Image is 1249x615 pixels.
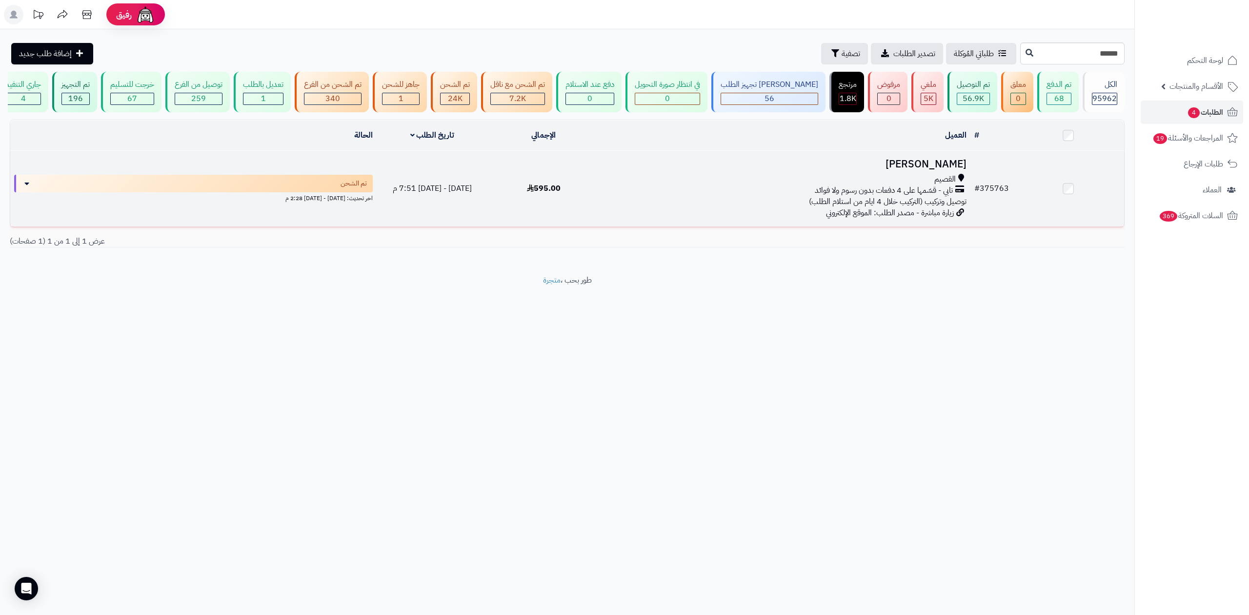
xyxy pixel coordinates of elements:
[410,129,455,141] a: تاريخ الطلب
[14,192,373,203] div: اخر تحديث: [DATE] - [DATE] 2:28 م
[974,183,1009,194] a: #375763
[527,183,561,194] span: 595.00
[566,93,614,104] div: 0
[815,185,953,196] span: تابي - قسّمها على 4 دفعات بدون رسوم ولا فوائد
[1188,107,1200,118] span: 4
[543,274,561,286] a: متجرة
[826,207,954,219] span: زيارة مباشرة - مصدر الطلب: الموقع الإلكتروني
[1092,79,1117,90] div: الكل
[243,79,283,90] div: تعديل بالطلب
[243,93,283,104] div: 1
[383,93,419,104] div: 1
[61,79,90,90] div: تم التجهيز
[1160,211,1177,222] span: 369
[399,93,403,104] span: 1
[304,79,362,90] div: تم الشحن من الفرع
[809,196,967,207] span: توصيل وتركيب (التركيب خلال 4 ايام من استلام الطلب)
[954,48,994,60] span: طلباتي المُوكلة
[999,72,1035,112] a: معلق 0
[490,79,545,90] div: تم الشحن مع ناقل
[624,72,709,112] a: في انتظار صورة التحويل 0
[232,72,293,112] a: تعديل بالطلب 1
[603,159,966,170] h3: [PERSON_NAME]
[934,174,956,185] span: القصيم
[393,183,472,194] span: [DATE] - [DATE] 7:51 م
[821,43,868,64] button: تصفية
[1047,93,1071,104] div: 68
[382,79,420,90] div: جاهز للشحن
[1141,101,1243,124] a: الطلبات4
[587,93,592,104] span: 0
[1047,79,1071,90] div: تم الدفع
[26,5,50,27] a: تحديثات المنصة
[116,9,132,20] span: رفيق
[635,79,700,90] div: في انتظار صورة التحويل
[5,79,41,90] div: جاري التنفيذ
[877,79,900,90] div: مرفوض
[721,93,818,104] div: 56
[1153,133,1167,144] span: 19
[293,72,371,112] a: تم الشحن من الفرع 340
[1141,49,1243,72] a: لوحة التحكم
[68,93,83,104] span: 196
[19,48,72,60] span: إضافة طلب جديد
[1054,93,1064,104] span: 68
[15,577,38,600] div: Open Intercom Messenger
[1187,105,1223,119] span: الطلبات
[827,72,866,112] a: مرتجع 1.8K
[721,79,818,90] div: [PERSON_NAME] تجهيز الطلب
[974,129,979,141] a: #
[946,72,999,112] a: تم التوصيل 56.9K
[554,72,624,112] a: دفع عند الاستلام 0
[163,72,232,112] a: توصيل من الفرع 259
[1011,93,1026,104] div: 0
[1141,178,1243,202] a: العملاء
[909,72,946,112] a: ملغي 5K
[565,79,614,90] div: دفع عند الاستلام
[957,79,990,90] div: تم التوصيل
[371,72,429,112] a: جاهز للشحن 1
[1092,93,1117,104] span: 95962
[963,93,984,104] span: 56.9K
[921,93,936,104] div: 4992
[509,93,526,104] span: 7.2K
[448,93,463,104] span: 24K
[1184,157,1223,171] span: طلبات الإرجاع
[2,236,567,247] div: عرض 1 إلى 1 من 1 (1 صفحات)
[839,79,857,90] div: مرتجع
[21,93,26,104] span: 4
[1141,204,1243,227] a: السلات المتروكة369
[974,183,980,194] span: #
[840,93,856,104] span: 1.8K
[175,79,222,90] div: توصيل من الفرع
[127,93,137,104] span: 67
[1010,79,1026,90] div: معلق
[924,93,933,104] span: 5K
[491,93,544,104] div: 7222
[1141,152,1243,176] a: طلبات الإرجاع
[1081,72,1127,112] a: الكل95962
[354,129,373,141] a: الحالة
[866,72,909,112] a: مرفوض 0
[1187,54,1223,67] span: لوحة التحكم
[1169,80,1223,93] span: الأقسام والمنتجات
[635,93,700,104] div: 0
[1016,93,1021,104] span: 0
[11,43,93,64] a: إضافة طلب جديد
[136,5,155,24] img: ai-face.png
[341,179,367,188] span: تم الشحن
[709,72,827,112] a: [PERSON_NAME] تجهيز الطلب 56
[531,129,556,141] a: الإجمالي
[1141,126,1243,150] a: المراجعات والأسئلة19
[886,93,891,104] span: 0
[839,93,856,104] div: 1829
[6,93,40,104] div: 4
[1152,131,1223,145] span: المراجعات والأسئلة
[893,48,935,60] span: تصدير الطلبات
[842,48,860,60] span: تصفية
[191,93,206,104] span: 259
[1159,209,1223,223] span: السلات المتروكة
[50,72,99,112] a: تم التجهيز 196
[440,79,470,90] div: تم الشحن
[110,79,154,90] div: خرجت للتسليم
